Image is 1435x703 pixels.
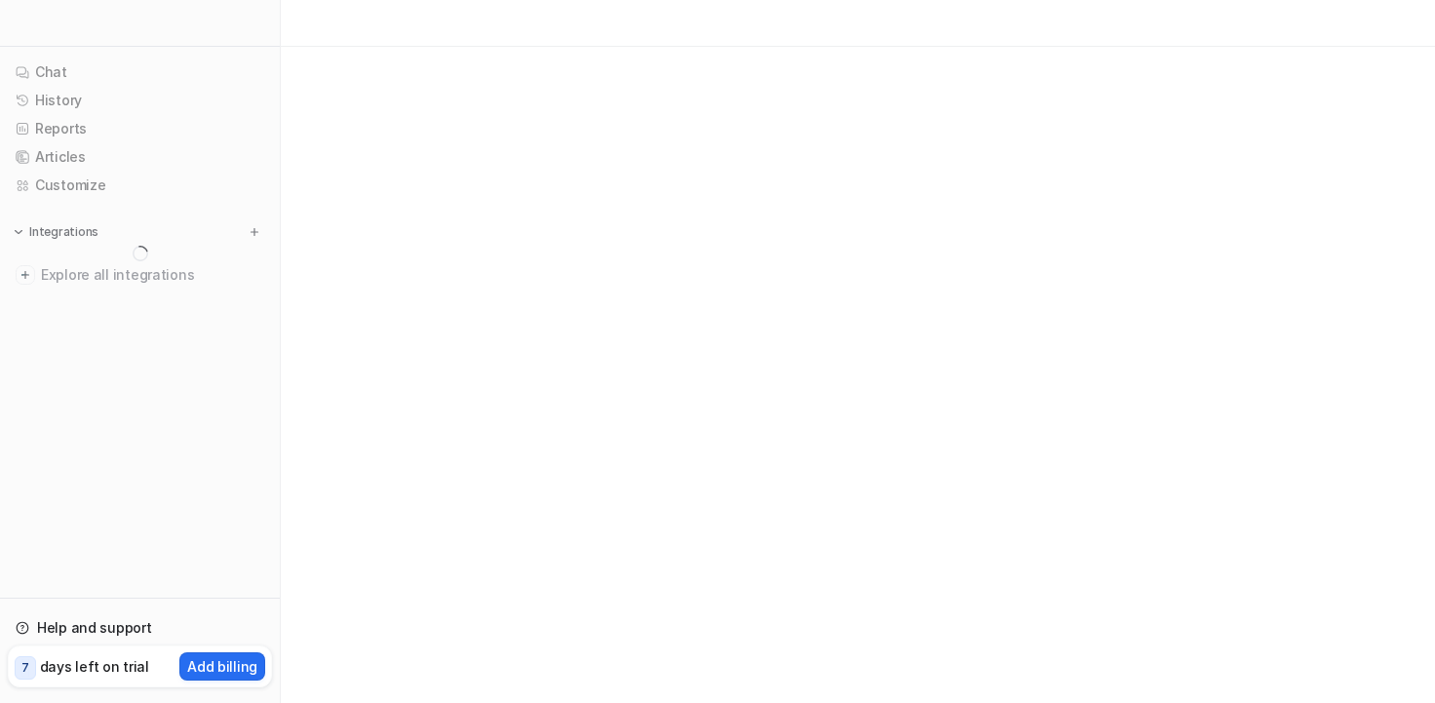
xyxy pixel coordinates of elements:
p: Integrations [29,224,98,240]
img: explore all integrations [16,265,35,285]
img: menu_add.svg [248,225,261,239]
a: Reports [8,115,272,142]
a: Articles [8,143,272,171]
p: Add billing [187,656,257,677]
button: Integrations [8,222,104,242]
img: expand menu [12,225,25,239]
button: Add billing [179,652,265,681]
a: History [8,87,272,114]
p: days left on trial [40,656,149,677]
a: Chat [8,59,272,86]
span: Explore all integrations [41,259,264,291]
p: 7 [21,659,29,677]
a: Explore all integrations [8,261,272,289]
a: Help and support [8,614,272,642]
a: Customize [8,172,272,199]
